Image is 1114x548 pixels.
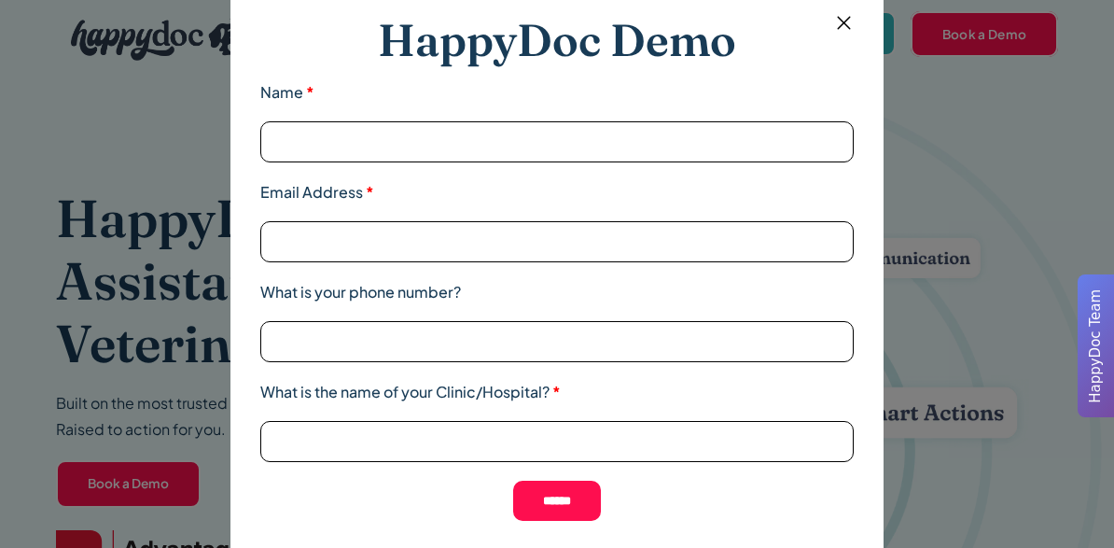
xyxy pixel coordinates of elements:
label: Email Address [260,181,854,204]
form: Email form 2 [260,13,854,521]
label: Name [260,81,854,104]
label: What is the name of your Clinic/Hospital? [260,381,854,403]
h2: HappyDoc Demo [378,13,736,67]
label: What is your phone number? [260,281,854,303]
